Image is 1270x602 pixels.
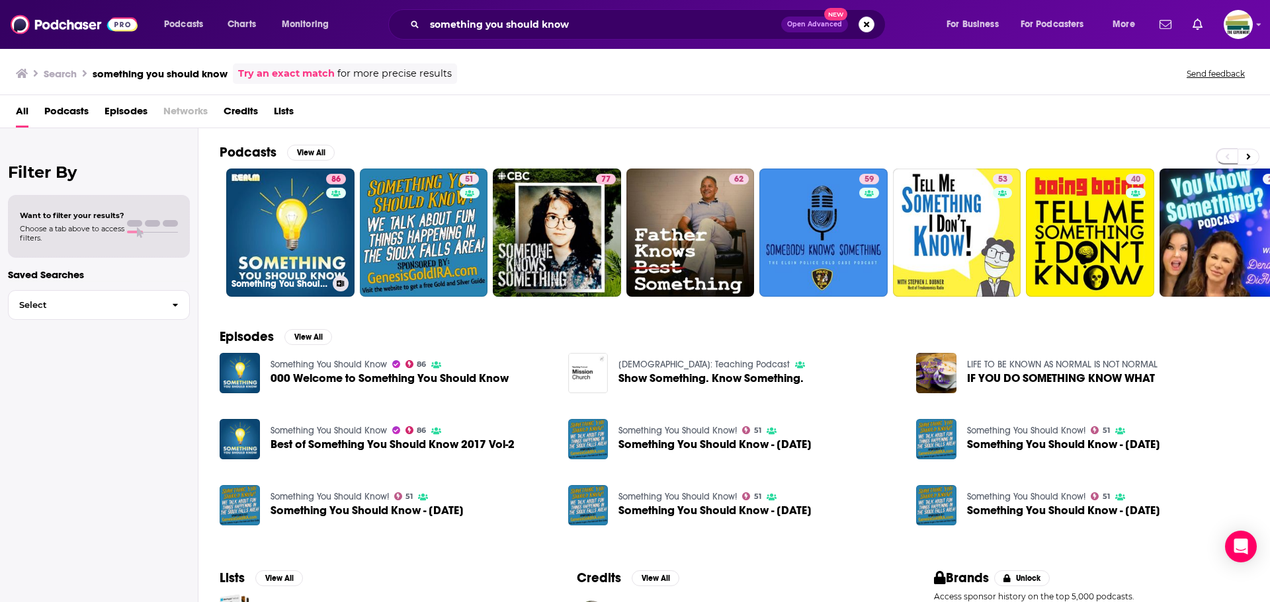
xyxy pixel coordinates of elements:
a: Something You Should Know - Apr 01 [967,439,1160,450]
h3: something you should know [93,67,228,80]
a: Show notifications dropdown [1154,13,1177,36]
a: 62 [626,169,755,297]
a: Episodes [105,100,148,128]
a: PodcastsView All [220,144,335,161]
a: Something You Should Know - Mar 29 [618,439,812,450]
span: 86 [331,173,341,186]
span: Monitoring [282,15,329,34]
img: Best of Something You Should Know 2017 Vol-2 [220,419,260,459]
img: Podchaser - Follow, Share and Rate Podcasts [11,12,138,37]
a: 51 [1091,426,1110,434]
button: open menu [1012,14,1103,35]
h2: Lists [220,570,245,586]
a: 000 Welcome to Something You Should Know [271,373,509,384]
span: Something You Should Know - [DATE] [618,439,812,450]
button: View All [284,329,332,345]
a: Something You Should Know! [618,425,737,436]
img: Something You Should Know - Apr 05 [568,485,609,525]
a: IF YOU DO SOMETHING KNOW WHAT [967,373,1155,384]
span: All [16,100,28,128]
h3: Search [44,67,77,80]
img: 000 Welcome to Something You Should Know [220,353,260,393]
button: Unlock [994,570,1050,586]
button: open menu [1103,14,1152,35]
p: Saved Searches [8,268,190,281]
a: 77 [493,169,621,297]
span: 86 [417,361,426,367]
button: Show profile menu [1224,10,1253,39]
a: Something You Should Know! [967,491,1085,502]
span: For Podcasters [1021,15,1084,34]
span: More [1113,15,1135,34]
a: 51 [460,174,479,184]
a: 53 [893,169,1021,297]
span: Choose a tab above to access filters. [20,224,124,243]
a: Charts [219,14,264,35]
div: Search podcasts, credits, & more... [401,9,898,40]
span: 86 [417,428,426,433]
span: For Business [947,15,999,34]
span: Something You Should Know - [DATE] [967,439,1160,450]
span: Something You Should Know - [DATE] [618,505,812,516]
a: Credits [224,100,258,128]
span: 40 [1131,173,1140,186]
a: 53 [993,174,1013,184]
a: 40 [1126,174,1146,184]
a: 62 [729,174,749,184]
a: Podcasts [44,100,89,128]
a: Something You Should Know - Apr 05 [618,505,812,516]
span: Want to filter your results? [20,211,124,220]
a: 86 [405,360,427,368]
a: Something You Should Know! [967,425,1085,436]
button: Open AdvancedNew [781,17,848,32]
span: for more precise results [337,66,452,81]
a: 51 [742,492,761,500]
span: Podcasts [164,15,203,34]
span: 77 [601,173,611,186]
a: Something You Should Know! [271,491,389,502]
a: Mission Church: Teaching Podcast [618,359,790,370]
div: Open Intercom Messenger [1225,531,1257,562]
h2: Episodes [220,328,274,345]
span: Something You Should Know - [DATE] [271,505,464,516]
button: open menu [155,14,220,35]
a: Something You Should Know! [618,491,737,502]
h2: Brands [934,570,989,586]
button: open menu [273,14,346,35]
span: 51 [405,494,413,500]
a: CreditsView All [577,570,679,586]
a: Show Something. Know Something. [618,373,804,384]
a: 59 [759,169,888,297]
span: 62 [734,173,743,186]
img: Something You Should Know - Apr 01 [916,419,956,459]
img: Something You Should Know - Apr 03 [220,485,260,525]
span: Something You Should Know - [DATE] [967,505,1160,516]
h2: Filter By [8,163,190,182]
button: Select [8,290,190,320]
a: 51 [360,169,488,297]
a: Show notifications dropdown [1187,13,1208,36]
a: 86Something You Should Know [226,169,355,297]
span: 59 [865,173,874,186]
a: 51 [394,492,413,500]
span: Select [9,301,161,309]
a: Lists [274,100,294,128]
a: 59 [859,174,879,184]
a: EpisodesView All [220,328,332,345]
a: 40 [1026,169,1154,297]
button: View All [632,570,679,586]
a: 51 [1091,492,1110,500]
a: Show Something. Know Something. [568,353,609,393]
a: 86 [326,174,346,184]
a: Something You Should Know [271,425,387,436]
